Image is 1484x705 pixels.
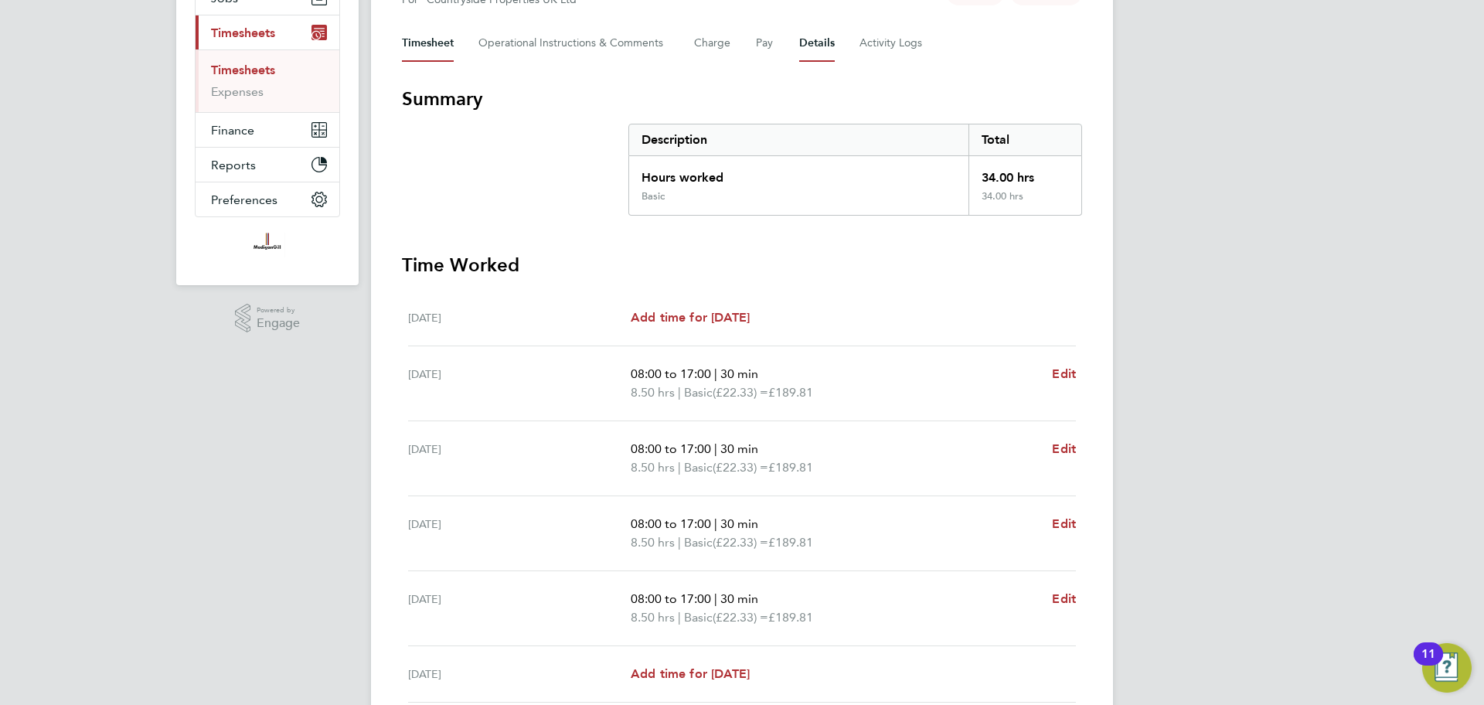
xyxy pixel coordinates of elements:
[631,665,750,683] a: Add time for [DATE]
[714,591,717,606] span: |
[799,25,835,62] button: Details
[408,365,631,402] div: [DATE]
[768,610,813,625] span: £189.81
[196,182,339,216] button: Preferences
[250,233,284,257] img: madigangill-logo-retina.png
[631,310,750,325] span: Add time for [DATE]
[408,590,631,627] div: [DATE]
[631,308,750,327] a: Add time for [DATE]
[714,366,717,381] span: |
[678,460,681,475] span: |
[631,666,750,681] span: Add time for [DATE]
[1052,441,1076,456] span: Edit
[768,385,813,400] span: £189.81
[968,124,1081,155] div: Total
[196,113,339,147] button: Finance
[408,515,631,552] div: [DATE]
[720,591,758,606] span: 30 min
[211,123,254,138] span: Finance
[968,190,1081,215] div: 34.00 hrs
[478,25,669,62] button: Operational Instructions & Comments
[196,15,339,49] button: Timesheets
[968,156,1081,190] div: 34.00 hrs
[195,233,340,257] a: Go to home page
[713,385,768,400] span: (£22.33) =
[196,49,339,112] div: Timesheets
[678,610,681,625] span: |
[720,516,758,531] span: 30 min
[408,440,631,477] div: [DATE]
[257,317,300,330] span: Engage
[402,25,454,62] button: Timesheet
[211,158,256,172] span: Reports
[629,156,968,190] div: Hours worked
[211,84,264,99] a: Expenses
[211,192,277,207] span: Preferences
[859,25,924,62] button: Activity Logs
[756,25,774,62] button: Pay
[408,665,631,683] div: [DATE]
[678,385,681,400] span: |
[631,366,711,381] span: 08:00 to 17:00
[684,458,713,477] span: Basic
[678,535,681,550] span: |
[713,610,768,625] span: (£22.33) =
[1052,365,1076,383] a: Edit
[257,304,300,317] span: Powered by
[196,148,339,182] button: Reports
[631,385,675,400] span: 8.50 hrs
[1052,515,1076,533] a: Edit
[713,535,768,550] span: (£22.33) =
[768,535,813,550] span: £189.81
[684,608,713,627] span: Basic
[1422,643,1472,693] button: Open Resource Center, 11 new notifications
[720,366,758,381] span: 30 min
[631,591,711,606] span: 08:00 to 17:00
[1052,591,1076,606] span: Edit
[629,124,968,155] div: Description
[631,610,675,625] span: 8.50 hrs
[631,516,711,531] span: 08:00 to 17:00
[631,535,675,550] span: 8.50 hrs
[714,441,717,456] span: |
[684,533,713,552] span: Basic
[631,460,675,475] span: 8.50 hrs
[713,460,768,475] span: (£22.33) =
[211,63,275,77] a: Timesheets
[768,460,813,475] span: £189.81
[1052,366,1076,381] span: Edit
[694,25,731,62] button: Charge
[1052,516,1076,531] span: Edit
[642,190,665,203] div: Basic
[402,87,1082,111] h3: Summary
[1052,440,1076,458] a: Edit
[1052,590,1076,608] a: Edit
[714,516,717,531] span: |
[408,308,631,327] div: [DATE]
[684,383,713,402] span: Basic
[402,253,1082,278] h3: Time Worked
[211,26,275,40] span: Timesheets
[720,441,758,456] span: 30 min
[628,124,1082,216] div: Summary
[631,441,711,456] span: 08:00 to 17:00
[235,304,301,333] a: Powered byEngage
[1421,654,1435,674] div: 11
